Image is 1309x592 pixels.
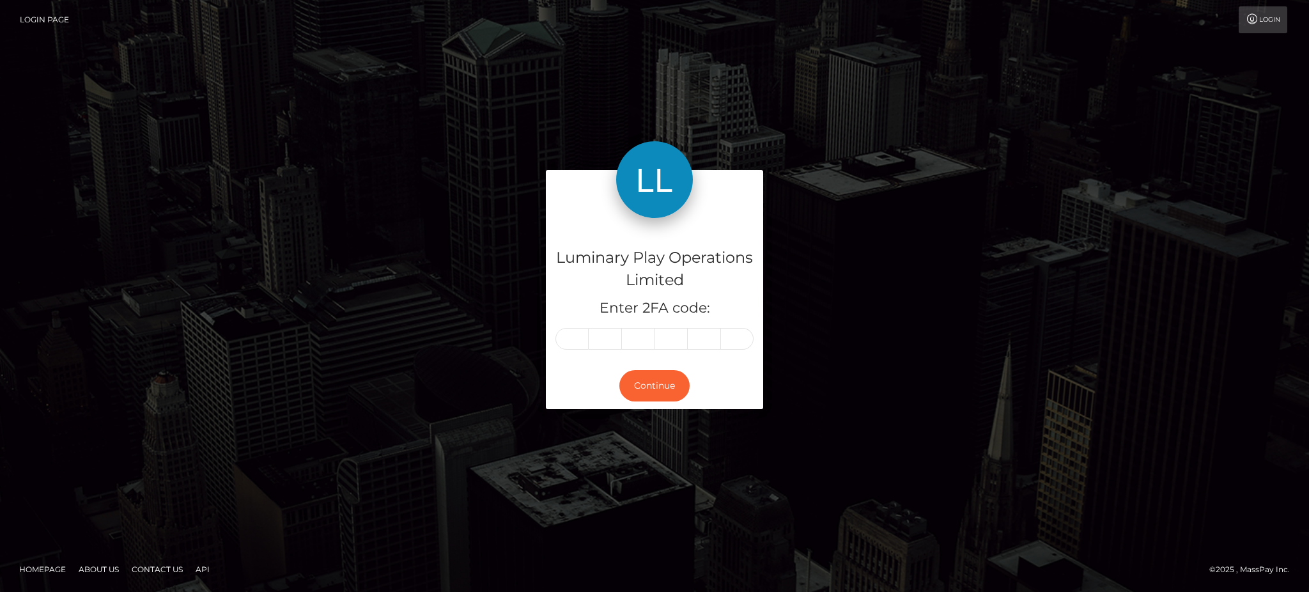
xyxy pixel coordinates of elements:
[555,299,754,318] h5: Enter 2FA code:
[14,559,71,579] a: Homepage
[127,559,188,579] a: Contact Us
[20,6,69,33] a: Login Page
[619,370,690,401] button: Continue
[190,559,215,579] a: API
[1209,563,1299,577] div: © 2025 , MassPay Inc.
[555,247,754,292] h4: Luminary Play Operations Limited
[616,141,693,218] img: Luminary Play Operations Limited
[74,559,124,579] a: About Us
[1239,6,1287,33] a: Login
